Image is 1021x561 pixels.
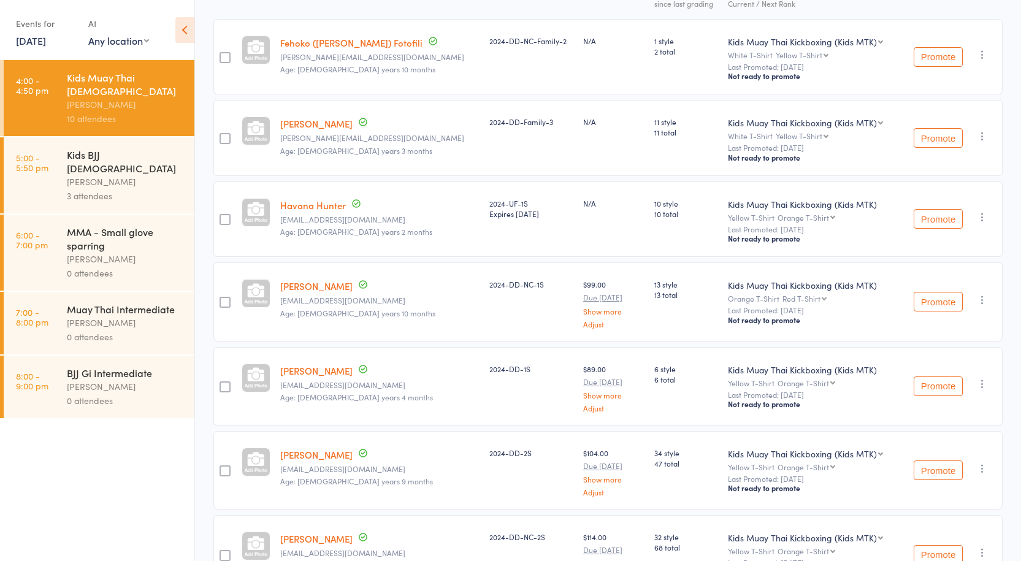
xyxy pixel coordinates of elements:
[654,364,719,374] span: 6 style
[914,376,963,396] button: Promote
[728,306,896,315] small: Last Promoted: [DATE]
[67,252,184,266] div: [PERSON_NAME]
[67,394,184,408] div: 0 attendees
[583,462,644,470] small: Due [DATE]
[280,199,346,212] a: Havana Hunter
[16,371,48,391] time: 8:00 - 9:00 pm
[728,51,896,59] div: White T-Shirt
[583,293,644,302] small: Due [DATE]
[489,208,573,219] div: Expires [DATE]
[280,36,423,49] a: Fehoko ([PERSON_NAME]) Fotofili
[728,153,896,162] div: Not ready to promote
[778,213,829,221] div: Orange T-Shirt
[280,53,480,61] small: paul@junglealliance.com
[583,378,644,386] small: Due [DATE]
[280,308,435,318] span: Age: [DEMOGRAPHIC_DATA] years 10 months
[489,116,573,127] div: 2024-DD-Family-3
[280,145,432,156] span: Age: [DEMOGRAPHIC_DATA] years 3 months
[654,46,719,56] span: 2 total
[654,208,719,219] span: 10 total
[583,488,644,496] a: Adjust
[280,364,353,377] a: [PERSON_NAME]
[728,315,896,325] div: Not ready to promote
[583,36,644,46] div: N/A
[914,460,963,480] button: Promote
[728,279,896,291] div: Kids Muay Thai Kickboxing (Kids MTK)
[4,292,194,354] a: 7:00 -8:00 pmMuay Thai Intermediate[PERSON_NAME]0 attendees
[728,391,896,399] small: Last Promoted: [DATE]
[67,225,184,252] div: MMA - Small glove sparring
[280,465,480,473] small: Lmnguyen8@gmail.com
[654,448,719,458] span: 34 style
[16,307,48,327] time: 7:00 - 8:00 pm
[280,215,480,224] small: Danapekic@hotmail.com
[583,279,644,327] div: $99.00
[280,549,480,557] small: dorat@live.com.au
[280,392,433,402] span: Age: [DEMOGRAPHIC_DATA] years 4 months
[728,483,896,493] div: Not ready to promote
[4,137,194,213] a: 5:00 -5:50 pmKids BJJ [DEMOGRAPHIC_DATA][PERSON_NAME]3 attendees
[728,532,877,544] div: Kids Muay Thai Kickboxing (Kids MTK)
[583,320,644,328] a: Adjust
[280,448,353,461] a: [PERSON_NAME]
[280,64,435,74] span: Age: [DEMOGRAPHIC_DATA] years 10 months
[583,546,644,554] small: Due [DATE]
[728,63,896,71] small: Last Promoted: [DATE]
[489,36,573,46] div: 2024-DD-NC-Family-2
[914,292,963,311] button: Promote
[728,448,877,460] div: Kids Muay Thai Kickboxing (Kids MTK)
[280,381,480,389] small: stephanielochlan5@gmail.com
[654,532,719,542] span: 32 style
[728,71,896,81] div: Not ready to promote
[489,279,573,289] div: 2024-DD-NC-1S
[728,234,896,243] div: Not ready to promote
[4,356,194,418] a: 8:00 -9:00 pmBJJ Gi Intermediate[PERSON_NAME]0 attendees
[280,532,353,545] a: [PERSON_NAME]
[583,116,644,127] div: N/A
[728,198,896,210] div: Kids Muay Thai Kickboxing (Kids MTK)
[67,316,184,330] div: [PERSON_NAME]
[67,175,184,189] div: [PERSON_NAME]
[88,34,149,47] div: Any location
[67,330,184,344] div: 0 attendees
[728,132,896,140] div: White T-Shirt
[778,379,829,387] div: Orange T-Shirt
[67,380,184,394] div: [PERSON_NAME]
[583,198,644,208] div: N/A
[583,448,644,496] div: $104.00
[583,475,644,483] a: Show more
[728,475,896,483] small: Last Promoted: [DATE]
[67,71,184,97] div: Kids Muay Thai [DEMOGRAPHIC_DATA]
[67,148,184,175] div: Kids BJJ [DEMOGRAPHIC_DATA]
[728,463,896,471] div: Yellow T-Shirt
[728,547,896,555] div: Yellow T-Shirt
[782,294,820,302] div: Red T-Shirt
[654,458,719,468] span: 47 total
[778,463,829,471] div: Orange T-Shirt
[728,294,896,302] div: Orange T-Shirt
[654,116,719,127] span: 11 style
[728,399,896,409] div: Not ready to promote
[489,198,573,219] div: 2024-UF-1S
[4,215,194,291] a: 6:00 -7:00 pmMMA - Small glove sparring[PERSON_NAME]0 attendees
[583,391,644,399] a: Show more
[728,213,896,221] div: Yellow T-Shirt
[654,127,719,137] span: 11 total
[280,117,353,130] a: [PERSON_NAME]
[88,13,149,34] div: At
[728,225,896,234] small: Last Promoted: [DATE]
[583,307,644,315] a: Show more
[67,266,184,280] div: 0 attendees
[583,364,644,412] div: $89.00
[280,226,432,237] span: Age: [DEMOGRAPHIC_DATA] years 2 months
[654,289,719,300] span: 13 total
[728,116,877,129] div: Kids Muay Thai Kickboxing (Kids MTK)
[4,60,194,136] a: 4:00 -4:50 pmKids Muay Thai [DEMOGRAPHIC_DATA][PERSON_NAME]10 attendees
[728,364,896,376] div: Kids Muay Thai Kickboxing (Kids MTK)
[16,13,76,34] div: Events for
[67,302,184,316] div: Muay Thai Intermediate
[914,128,963,148] button: Promote
[16,75,48,95] time: 4:00 - 4:50 pm
[914,47,963,67] button: Promote
[583,404,644,412] a: Adjust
